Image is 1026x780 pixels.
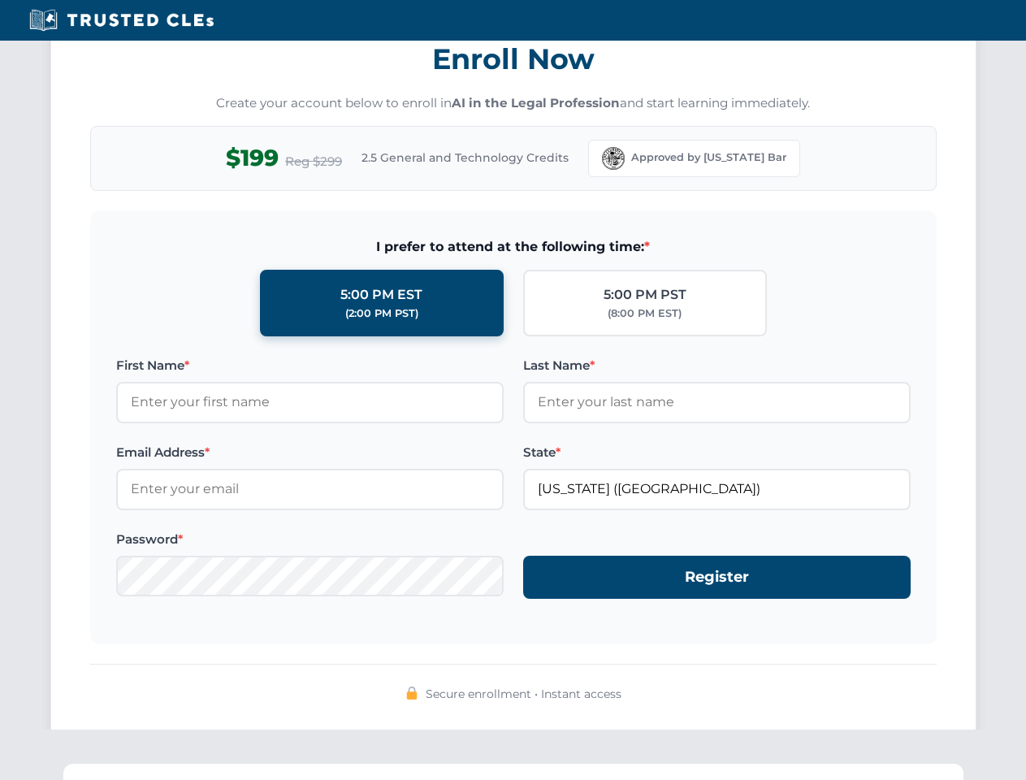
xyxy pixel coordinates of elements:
[523,382,911,422] input: Enter your last name
[631,149,786,166] span: Approved by [US_STATE] Bar
[523,356,911,375] label: Last Name
[116,236,911,258] span: I prefer to attend at the following time:
[90,33,937,84] h3: Enroll Now
[604,284,686,305] div: 5:00 PM PST
[116,443,504,462] label: Email Address
[361,149,569,167] span: 2.5 General and Technology Credits
[226,140,279,176] span: $199
[116,469,504,509] input: Enter your email
[90,94,937,113] p: Create your account below to enroll in and start learning immediately.
[116,530,504,549] label: Password
[426,685,621,703] span: Secure enrollment • Instant access
[608,305,682,322] div: (8:00 PM EST)
[116,382,504,422] input: Enter your first name
[523,443,911,462] label: State
[285,152,342,171] span: Reg $299
[452,95,620,110] strong: AI in the Legal Profession
[116,356,504,375] label: First Name
[345,305,418,322] div: (2:00 PM PST)
[523,556,911,599] button: Register
[523,469,911,509] input: Florida (FL)
[602,147,625,170] img: Florida Bar
[340,284,422,305] div: 5:00 PM EST
[405,687,418,700] img: 🔒
[24,8,219,32] img: Trusted CLEs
